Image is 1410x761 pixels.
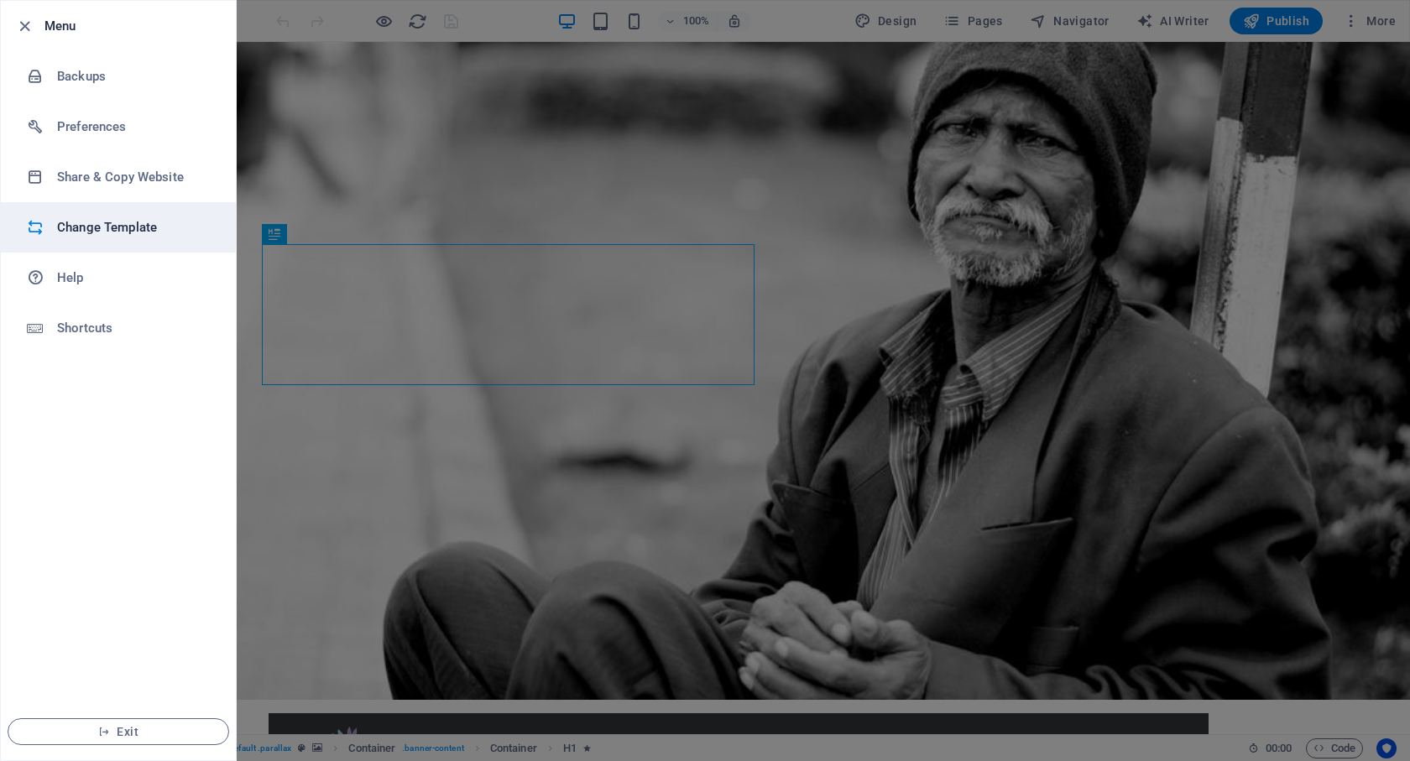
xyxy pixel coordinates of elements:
[57,318,212,338] h6: Shortcuts
[57,268,212,288] h6: Help
[44,16,222,36] h6: Menu
[8,718,229,745] button: Exit
[57,117,212,137] h6: Preferences
[57,217,212,237] h6: Change Template
[57,167,212,187] h6: Share & Copy Website
[22,725,215,738] span: Exit
[1,253,236,303] a: Help
[57,66,212,86] h6: Backups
